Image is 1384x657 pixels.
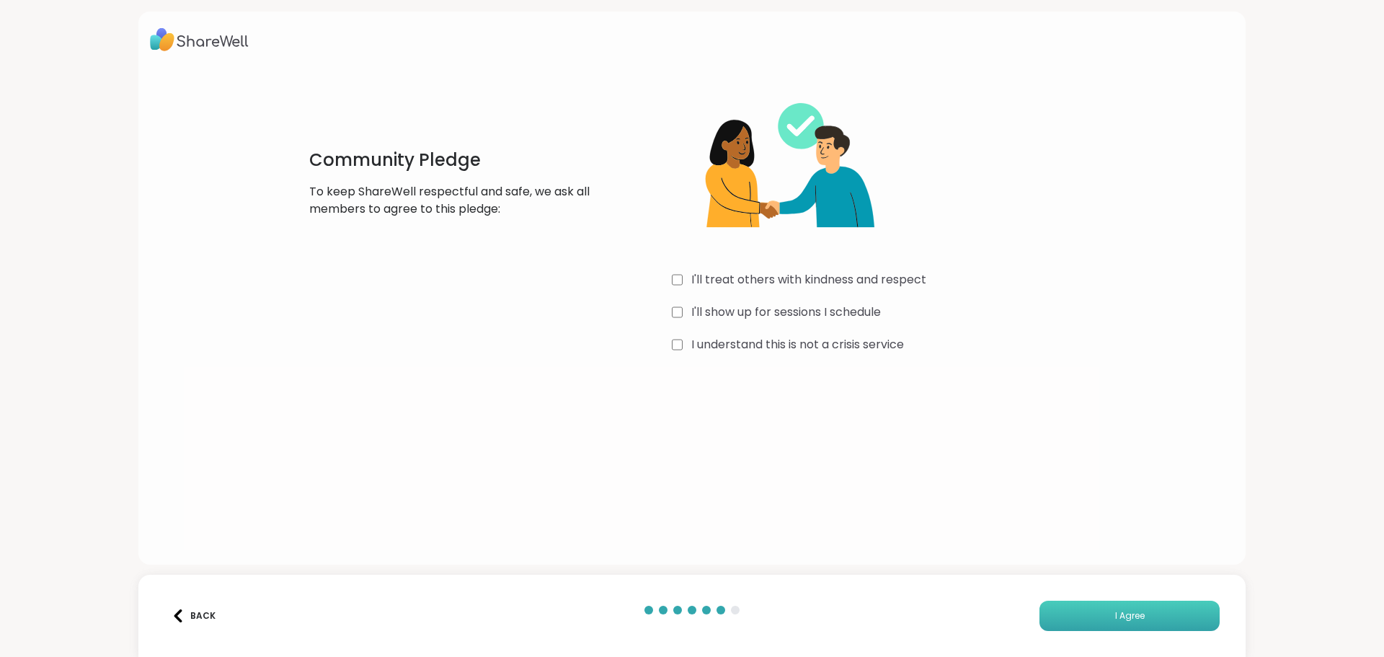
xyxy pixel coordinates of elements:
p: To keep ShareWell respectful and safe, we ask all members to agree to this pledge: [309,183,598,218]
label: I understand this is not a crisis service [691,336,904,353]
h1: Community Pledge [309,149,598,172]
img: ShareWell Logo [150,23,249,56]
button: I Agree [1039,601,1220,631]
span: I Agree [1115,609,1145,622]
label: I'll treat others with kindness and respect [691,271,926,288]
label: I'll show up for sessions I schedule [691,304,881,321]
button: Back [164,601,222,631]
div: Back [172,609,216,622]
